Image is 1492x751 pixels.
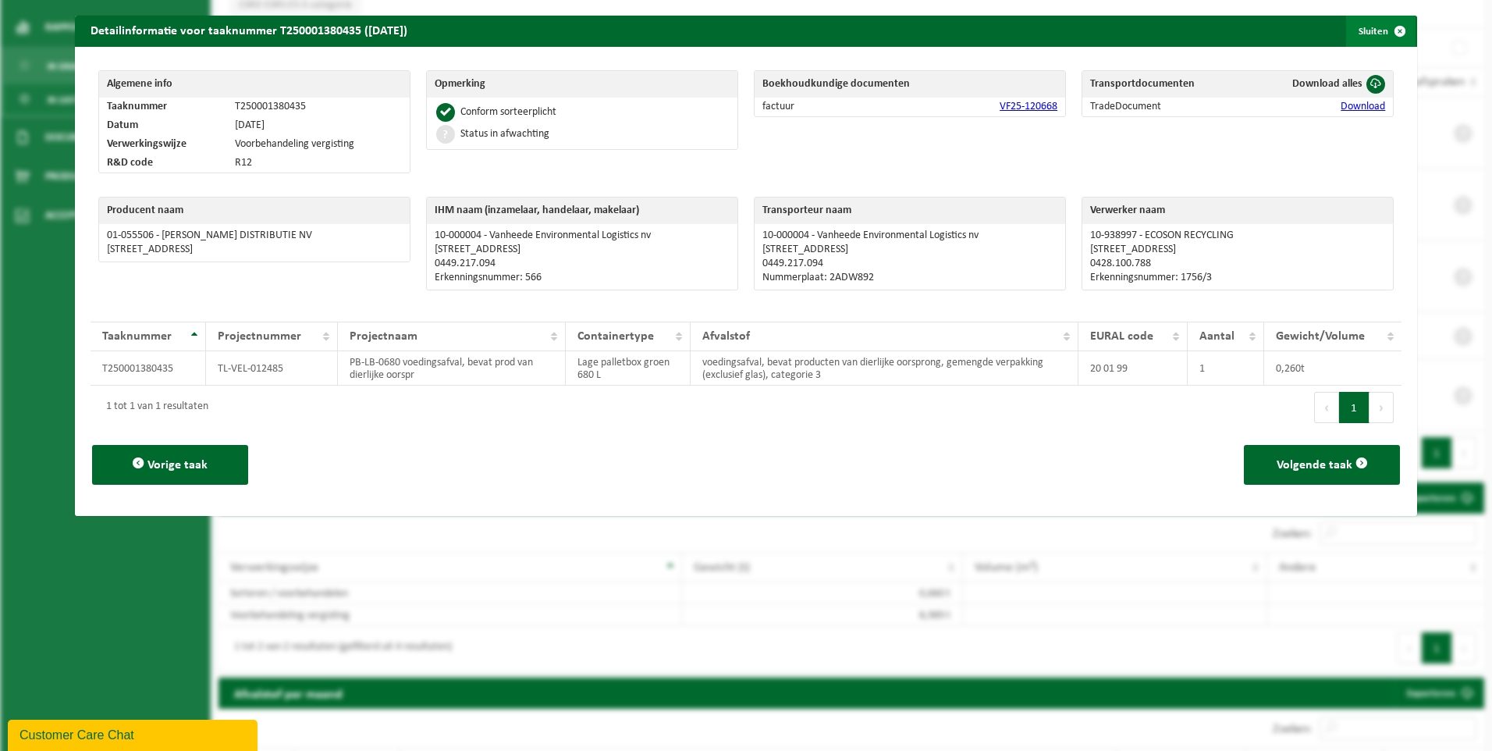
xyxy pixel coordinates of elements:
p: 01-055506 - [PERSON_NAME] DISTRIBUTIE NV [107,230,402,242]
span: Aantal [1199,330,1234,343]
span: Projectnummer [218,330,301,343]
td: Lage palletbox groen 680 L [566,351,691,386]
p: Erkenningsnummer: 566 [435,272,730,284]
td: Verwerkingswijze [99,135,228,154]
div: Status in afwachting [460,129,549,140]
button: Vorige taak [92,445,248,485]
p: 0449.217.094 [435,258,730,270]
th: Transporteur naam [755,198,1065,224]
p: 0428.100.788 [1090,258,1385,270]
p: 10-000004 - Vanheede Environmental Logistics nv [435,230,730,242]
td: 0,260t [1264,351,1401,386]
h2: Detailinformatie voor taaknummer T250001380435 ([DATE]) [75,16,423,45]
button: Volgende taak [1244,445,1400,485]
button: 1 [1339,392,1369,423]
td: PB-LB-0680 voedingsafval, bevat prod van dierlijke oorspr [338,351,566,386]
span: Gewicht/Volume [1276,330,1365,343]
th: Producent naam [99,198,410,224]
span: EURAL code [1090,330,1153,343]
td: voedingsafval, bevat producten van dierlijke oorsprong, gemengde verpakking (exclusief glas), cat... [691,351,1078,386]
div: Conform sorteerplicht [460,107,556,118]
th: Boekhoudkundige documenten [755,71,1065,98]
p: [STREET_ADDRESS] [107,244,402,256]
td: [DATE] [227,116,410,135]
p: [STREET_ADDRESS] [435,244,730,256]
span: Taaknummer [102,330,172,343]
td: Voorbehandeling vergisting [227,135,410,154]
td: TL-VEL-012485 [206,351,338,386]
td: 1 [1188,351,1264,386]
div: 1 tot 1 van 1 resultaten [98,393,208,422]
span: Volgende taak [1277,459,1352,472]
span: Projectnaam [350,330,417,343]
iframe: chat widget [8,717,261,751]
span: Vorige taak [147,459,208,472]
td: Datum [99,116,228,135]
td: R12 [227,154,410,173]
th: Transportdocumenten [1082,71,1245,98]
td: R&D code [99,154,228,173]
th: Algemene info [99,71,410,98]
p: [STREET_ADDRESS] [1090,244,1385,256]
td: 20 01 99 [1078,351,1188,386]
p: 0449.217.094 [762,258,1057,270]
td: T250001380435 [227,98,410,116]
th: IHM naam (inzamelaar, handelaar, makelaar) [427,198,737,224]
a: Download [1341,101,1385,112]
td: T250001380435 [91,351,207,386]
button: Next [1369,392,1394,423]
button: Sluiten [1346,16,1416,47]
p: [STREET_ADDRESS] [762,244,1057,256]
td: TradeDocument [1082,98,1245,116]
span: Containertype [577,330,654,343]
th: Opmerking [427,71,737,98]
td: factuur [755,98,877,116]
p: Erkenningsnummer: 1756/3 [1090,272,1385,284]
p: 10-000004 - Vanheede Environmental Logistics nv [762,230,1057,242]
td: Taaknummer [99,98,228,116]
th: Verwerker naam [1082,198,1393,224]
span: Download alles [1292,78,1362,90]
p: 10-938997 - ECOSON RECYCLING [1090,230,1385,242]
button: Previous [1314,392,1339,423]
a: VF25-120668 [1000,101,1057,112]
span: Afvalstof [702,330,750,343]
p: Nummerplaat: 2ADW892 [762,272,1057,284]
